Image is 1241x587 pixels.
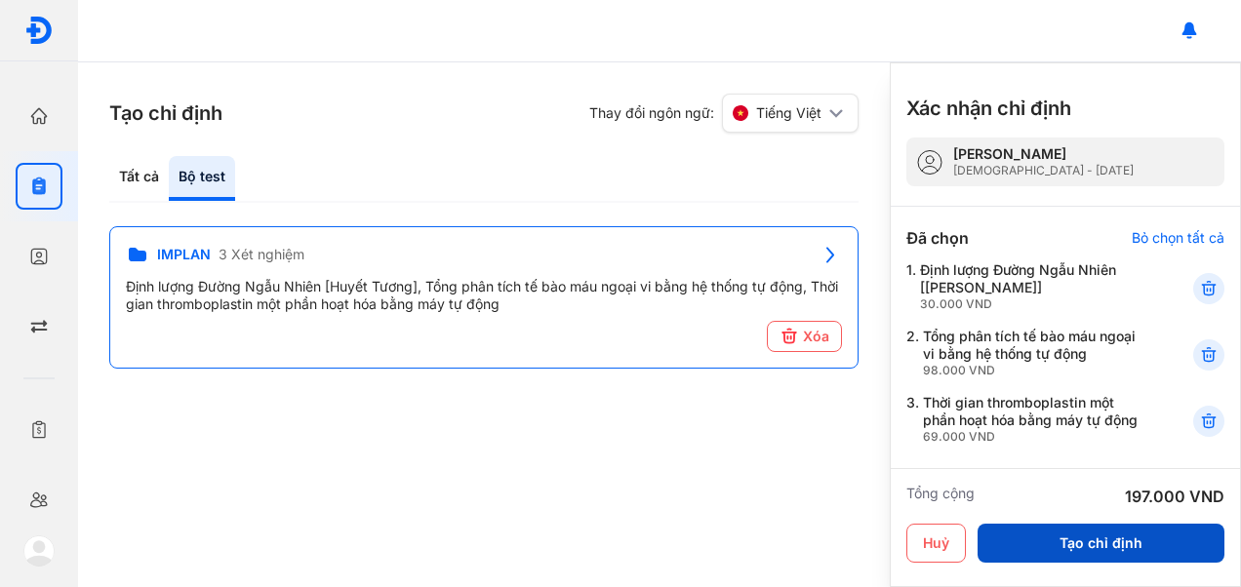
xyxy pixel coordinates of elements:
img: logo [23,535,55,567]
span: IMPLAN [157,246,211,263]
div: [DEMOGRAPHIC_DATA] - [DATE] [953,163,1134,178]
img: logo [24,16,54,45]
button: Huỷ [906,524,966,563]
button: Tạo chỉ định [978,524,1224,563]
div: 197.000 VND [1125,485,1224,508]
div: 2. [906,328,1145,378]
span: Tiếng Việt [756,104,821,122]
div: Đã chọn [906,226,969,250]
div: Bộ test [169,156,235,201]
div: Tổng cộng [906,485,975,508]
div: Tổng phân tích tế bào máu ngoại vi bằng hệ thống tự động [923,328,1145,378]
div: [PERSON_NAME] [953,145,1134,163]
div: 1. [906,261,1145,312]
h3: Xác nhận chỉ định [906,95,1071,122]
div: Thay đổi ngôn ngữ: [589,94,859,133]
span: Xóa [803,328,829,345]
button: Xóa [767,321,842,352]
div: 30.000 VND [920,296,1145,312]
div: Định lượng Đường Ngẫu Nhiên [[PERSON_NAME]] [920,261,1145,312]
div: Thời gian thromboplastin một phần hoạt hóa bằng máy tự động [923,394,1145,445]
div: 69.000 VND [923,429,1145,445]
div: 98.000 VND [923,363,1145,378]
div: Bỏ chọn tất cả [1132,229,1224,247]
span: 3 Xét nghiệm [219,246,304,263]
h3: Tạo chỉ định [109,99,222,127]
div: Định lượng Đường Ngẫu Nhiên [Huyết Tương], Tổng phân tích tế bào máu ngoại vi bằng hệ thống tự độ... [126,278,842,313]
div: 3. [906,394,1145,445]
div: Tất cả [109,156,169,201]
